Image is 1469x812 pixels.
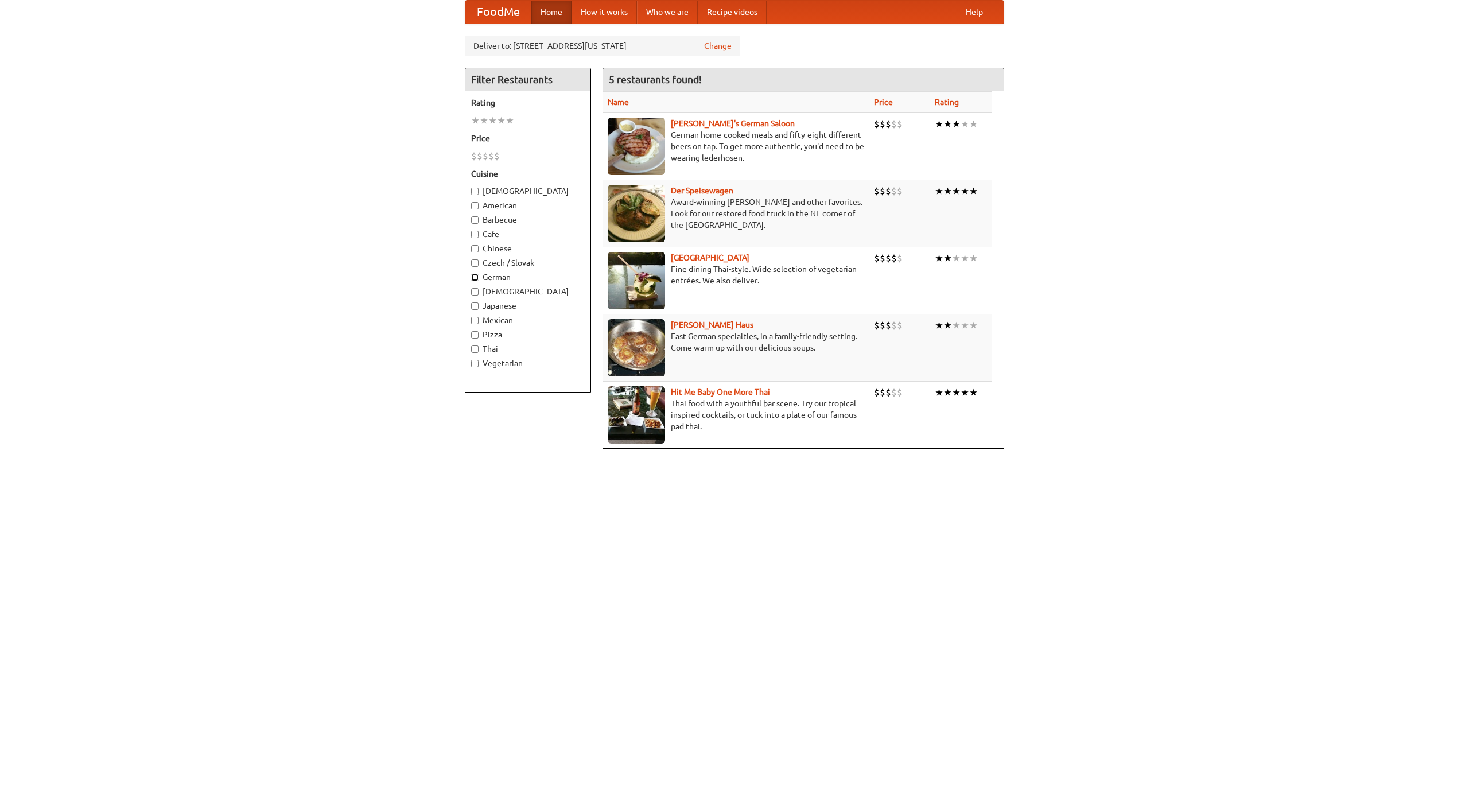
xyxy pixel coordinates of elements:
li: ★ [961,252,969,265]
a: FoodMe [465,1,531,24]
label: American [471,200,585,211]
input: Thai [471,345,479,353]
li: $ [880,118,885,130]
h5: Cuisine [471,168,585,180]
li: ★ [935,386,943,399]
li: $ [880,319,885,332]
a: Home [531,1,572,24]
li: $ [891,252,897,265]
a: [PERSON_NAME] Haus [671,320,753,329]
li: ★ [506,114,514,127]
li: $ [880,252,885,265]
h5: Price [471,133,585,144]
label: Japanese [471,300,585,312]
li: $ [891,185,897,197]
a: Recipe videos [698,1,767,24]
li: ★ [935,118,943,130]
li: ★ [969,118,978,130]
li: ★ [961,386,969,399]
h4: Filter Restaurants [465,68,590,91]
a: Change [704,40,732,52]
label: Czech / Slovak [471,257,585,269]
img: satay.jpg [608,252,665,309]
li: ★ [961,185,969,197]
a: Hit Me Baby One More Thai [671,387,770,397]
li: $ [885,118,891,130]
li: ★ [935,252,943,265]
li: $ [897,386,903,399]
li: ★ [943,386,952,399]
b: [PERSON_NAME]'s German Saloon [671,119,795,128]
input: Chinese [471,245,479,252]
input: [DEMOGRAPHIC_DATA] [471,288,479,296]
li: $ [891,118,897,130]
div: Deliver to: [STREET_ADDRESS][US_STATE] [465,36,740,56]
label: Vegetarian [471,358,585,369]
label: German [471,271,585,283]
li: $ [488,150,494,162]
img: esthers.jpg [608,118,665,175]
li: $ [880,185,885,197]
a: Price [874,98,893,107]
li: $ [885,319,891,332]
li: ★ [497,114,506,127]
li: ★ [943,118,952,130]
label: Barbecue [471,214,585,226]
li: $ [874,118,880,130]
p: German home-cooked meals and fifty-eight different beers on tap. To get more authentic, you'd nee... [608,129,865,164]
li: $ [874,252,880,265]
p: Fine dining Thai-style. Wide selection of vegetarian entrées. We also deliver. [608,263,865,286]
input: Japanese [471,302,479,310]
label: Chinese [471,243,585,254]
li: ★ [969,319,978,332]
img: babythai.jpg [608,386,665,444]
li: ★ [952,252,961,265]
p: Award-winning [PERSON_NAME] and other favorites. Look for our restored food truck in the NE corne... [608,196,865,231]
li: $ [897,185,903,197]
li: $ [885,386,891,399]
img: speisewagen.jpg [608,185,665,242]
li: ★ [935,185,943,197]
a: [GEOGRAPHIC_DATA] [671,253,749,262]
li: ★ [943,185,952,197]
label: Pizza [471,329,585,340]
ng-pluralize: 5 restaurants found! [609,74,702,85]
p: Thai food with a youthful bar scene. Try our tropical inspired cocktails, or tuck into a plate of... [608,398,865,432]
label: [DEMOGRAPHIC_DATA] [471,185,585,197]
li: ★ [943,252,952,265]
label: [DEMOGRAPHIC_DATA] [471,286,585,297]
a: Who we are [637,1,698,24]
li: $ [891,386,897,399]
input: Pizza [471,331,479,339]
li: $ [471,150,477,162]
li: ★ [969,252,978,265]
li: $ [885,252,891,265]
label: Cafe [471,228,585,240]
li: ★ [480,114,488,127]
li: ★ [969,185,978,197]
li: $ [897,118,903,130]
li: $ [494,150,500,162]
a: Rating [935,98,959,107]
li: $ [874,319,880,332]
li: ★ [961,118,969,130]
li: ★ [969,386,978,399]
li: $ [891,319,897,332]
input: Vegetarian [471,360,479,367]
input: Barbecue [471,216,479,224]
input: American [471,202,479,209]
p: East German specialties, in a family-friendly setting. Come warm up with our delicious soups. [608,331,865,353]
input: German [471,274,479,281]
label: Mexican [471,314,585,326]
a: Der Speisewagen [671,186,733,195]
li: $ [483,150,488,162]
li: ★ [488,114,497,127]
input: Mexican [471,317,479,324]
li: ★ [952,118,961,130]
li: ★ [952,319,961,332]
li: ★ [952,185,961,197]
